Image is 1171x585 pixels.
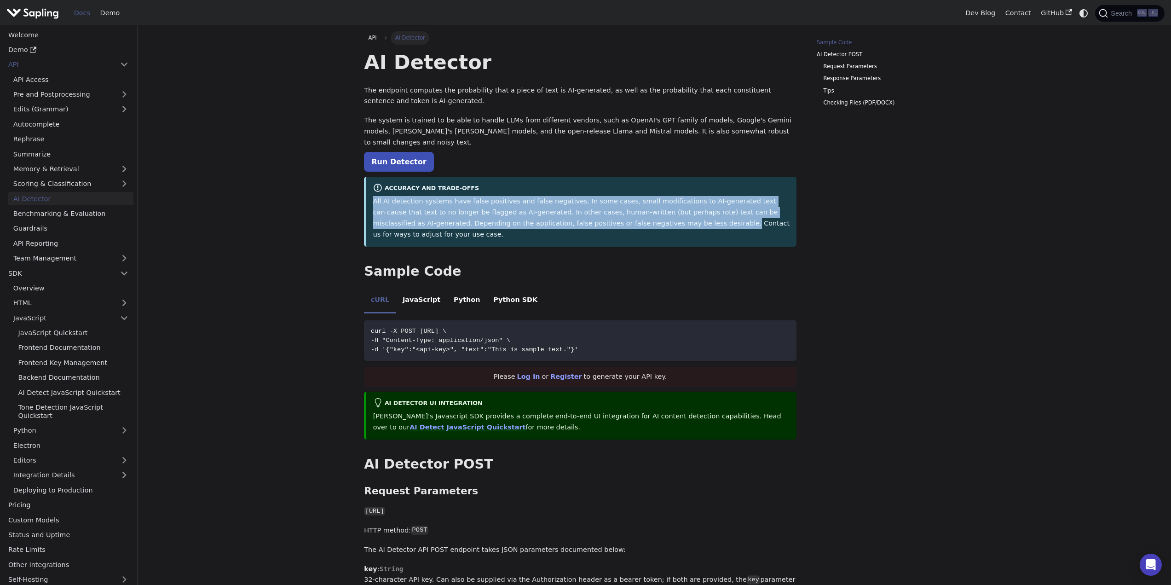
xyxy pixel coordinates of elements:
a: Summarize [8,147,133,161]
button: Switch between dark and light mode (currently system mode) [1077,6,1090,20]
button: Collapse sidebar category 'SDK' [115,266,133,280]
a: Custom Models [3,513,133,527]
a: Demo [95,6,125,20]
span: AI Detector [391,31,429,44]
code: [URL] [364,507,385,516]
a: Electron [8,439,133,452]
a: Contact [1000,6,1036,20]
a: Frontend Key Management [13,356,133,369]
a: Pricing [3,498,133,512]
a: Log In [517,373,540,380]
p: The AI Detector API POST endpoint takes JSON parameters documented below: [364,544,796,556]
a: Frontend Documentation [13,341,133,354]
p: HTTP method: [364,525,796,536]
a: Benchmarking & Evaluation [8,207,133,220]
h2: Sample Code [364,263,796,280]
a: JavaScript [8,311,133,324]
p: All AI detection systems have false positives and false negatives. In some cases, small modificat... [373,196,790,240]
a: JavaScript Quickstart [13,326,133,340]
a: Edits (Grammar) [8,103,133,116]
span: -d '{"key":"<api-key>", "text":"This is sample text."}' [371,346,578,353]
p: The system is trained to be able to handle LLMs from different vendors, such as OpenAI's GPT fami... [364,115,796,148]
p: [PERSON_NAME]'s Javascript SDK provides a complete end-to-end UI integration for AI content detec... [373,411,790,433]
div: AI Detector UI integration [373,398,790,409]
a: Guardrails [8,222,133,235]
li: Python SDK [487,288,544,314]
kbd: K [1148,9,1158,17]
span: curl -X POST [URL] \ [371,328,446,335]
a: GitHub [1036,6,1077,20]
a: Memory & Retrieval [8,162,133,176]
span: String [379,565,403,573]
a: Overview [8,282,133,295]
strong: key [364,565,377,573]
a: Docs [69,6,95,20]
div: Open Intercom Messenger [1140,554,1162,576]
a: Run Detector [364,152,433,172]
a: Dev Blog [960,6,1000,20]
code: key [747,575,760,585]
div: Please or to generate your API key. [364,367,796,387]
a: Other Integrations [3,558,133,571]
li: Python [447,288,487,314]
a: Backend Documentation [13,371,133,384]
p: The endpoint computes the probability that a piece of text is AI-generated, as well as the probab... [364,85,796,107]
a: AI Detector [8,192,133,205]
a: AI Detector POST [817,50,941,59]
h2: AI Detector POST [364,456,796,473]
span: -H "Content-Type: application/json" \ [371,337,510,344]
code: POST [411,526,428,535]
a: Welcome [3,28,133,41]
a: Autocomplete [8,117,133,131]
a: Team Management [8,252,133,265]
a: API [3,58,115,71]
button: Collapse sidebar category 'API' [115,58,133,71]
a: Integration Details [8,469,133,482]
h3: Request Parameters [364,485,796,498]
a: Rate Limits [3,543,133,556]
a: Sample Code [817,38,941,47]
a: Rephrase [8,133,133,146]
a: AI Detect JavaScript Quickstart [410,423,525,431]
a: Editors [8,454,115,467]
h1: AI Detector [364,50,796,75]
a: API Access [8,73,133,86]
button: Expand sidebar category 'Editors' [115,454,133,467]
a: SDK [3,266,115,280]
a: Register [550,373,582,380]
a: Scoring & Classification [8,177,133,191]
a: Status and Uptime [3,528,133,542]
a: API Reporting [8,237,133,250]
div: Accuracy and Trade-offs [373,183,790,194]
a: Sapling.ai [6,6,62,20]
a: AI Detect JavaScript Quickstart [13,386,133,399]
a: Tips [823,87,938,95]
a: Response Parameters [823,74,938,83]
nav: Breadcrumbs [364,31,796,44]
li: cURL [364,288,396,314]
a: HTML [8,296,133,310]
a: API [364,31,381,44]
a: Request Parameters [823,62,938,71]
li: JavaScript [396,288,447,314]
span: API [369,35,377,41]
a: Tone Detection JavaScript Quickstart [13,401,133,423]
span: Search [1108,10,1137,17]
a: Demo [3,43,133,57]
a: Python [8,424,133,437]
a: Pre and Postprocessing [8,88,133,101]
button: Search (Ctrl+K) [1095,5,1164,22]
img: Sapling.ai [6,6,59,20]
a: Deploying to Production [8,483,133,497]
a: Checking Files (PDF/DOCX) [823,98,938,107]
